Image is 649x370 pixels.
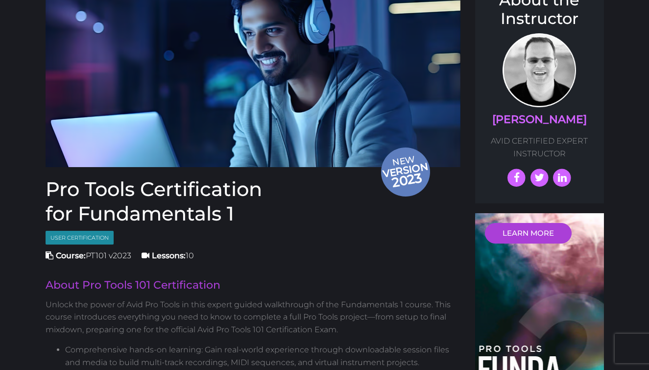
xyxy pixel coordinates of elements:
[503,33,576,107] img: AVID Expert Instructor, Professor Scott Beckett profile photo
[485,223,572,244] a: LEARN MORE
[142,251,194,260] span: 10
[46,177,461,226] h1: Pro Tools Certification for Fundamentals 1
[46,280,461,291] h2: About Pro Tools 101 Certification
[46,251,131,260] span: PT101 v2023
[381,153,433,192] span: New
[492,113,587,126] a: [PERSON_NAME]
[381,168,432,192] span: 2023
[381,163,430,176] span: version
[46,231,114,245] span: User Certification
[46,298,461,336] p: Unlock the power of Avid Pro Tools in this expert guided walkthrough of the Fundamentals 1 course...
[152,251,186,260] strong: Lessons:
[56,251,86,260] strong: Course:
[485,135,594,160] p: AVID CERTIFIED EXPERT INSTRUCTOR
[65,344,461,369] li: Comprehensive hands-on learning: Gain real-world experience through downloadable session files an...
